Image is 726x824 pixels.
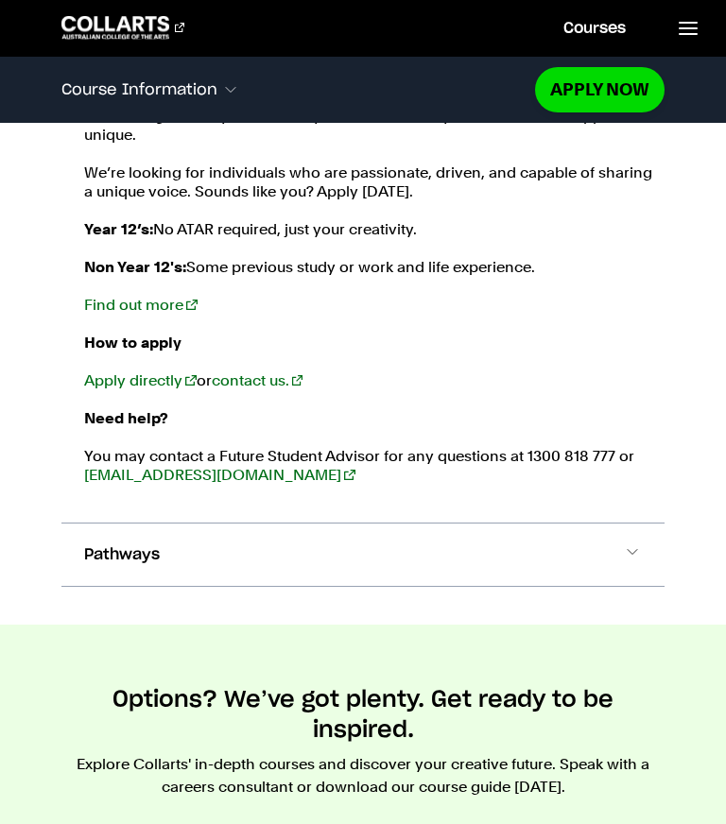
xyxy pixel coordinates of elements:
[84,163,664,201] p: We’re looking for individuals who are passionate, driven, and capable of sharing a unique voice. ...
[61,70,534,110] button: Course Information
[84,258,664,315] p: Some previous study or work and life experience.
[61,81,217,98] span: Course Information
[84,543,160,566] span: Pathways
[61,16,184,39] div: Go to homepage
[84,296,197,314] a: Find out more
[535,67,665,112] a: Apply Now
[84,371,664,390] p: or
[61,31,664,523] div: Entry Requirements & Admission
[84,409,168,427] strong: Need help?
[61,524,664,586] button: Pathways
[84,220,153,238] strong: Year 12’s:
[84,371,196,389] a: Apply directly
[61,685,664,746] h2: Options? We’ve got plenty. Get ready to be inspired.
[212,371,302,389] a: contact us.
[84,258,186,276] strong: Non Year 12's:
[84,466,354,484] a: [EMAIL_ADDRESS][DOMAIN_NAME]
[61,753,664,798] p: Explore Collarts' in-depth courses and discover your creative future. Speak with a careers consul...
[84,220,664,239] p: No ATAR required, just your creativity.
[84,447,664,485] p: You may contact a Future Student Advisor for any questions at 1300 818 777 or
[84,334,181,352] strong: How to apply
